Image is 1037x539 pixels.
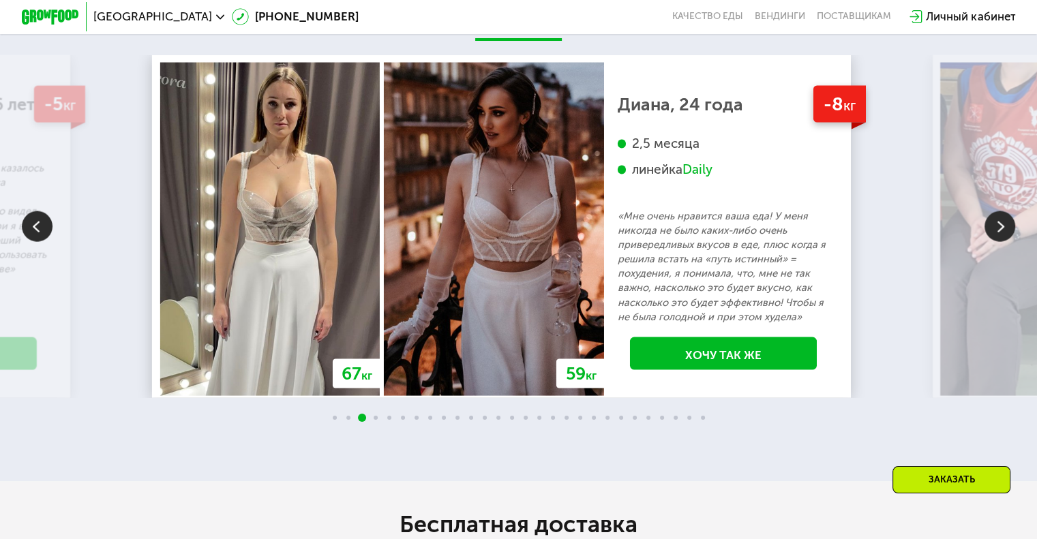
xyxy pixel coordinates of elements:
span: кг [843,97,856,114]
span: кг [361,369,372,382]
span: кг [586,369,597,382]
a: Хочу так же [629,337,817,370]
div: поставщикам [817,11,891,22]
div: Заказать [892,466,1010,493]
div: Диана, 24 года [618,97,829,112]
img: Slide right [985,211,1015,242]
div: -8 [813,86,866,122]
div: Daily [682,161,712,178]
div: 59 [556,359,605,388]
div: Личный кабинет [926,8,1015,25]
div: 2,5 месяца [618,136,829,152]
img: Slide left [22,211,52,242]
h2: Бесплатная доставка [115,510,922,539]
div: 67 [333,359,382,388]
span: кг [63,97,75,114]
a: Вендинги [755,11,805,22]
a: [PHONE_NUMBER] [232,8,359,25]
p: «Мне очень нравится ваша еда! У меня никогда не было каких-либо очень привередливых вкусов в еде,... [618,209,829,324]
a: Качество еды [672,11,743,22]
div: -5 [34,86,86,122]
span: [GEOGRAPHIC_DATA] [93,11,212,22]
div: линейка [618,161,829,178]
